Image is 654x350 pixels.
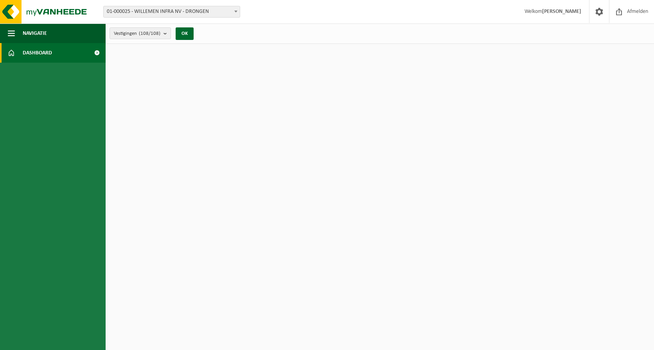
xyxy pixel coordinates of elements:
span: Vestigingen [114,28,160,40]
button: OK [176,27,194,40]
span: Dashboard [23,43,52,63]
strong: [PERSON_NAME] [542,9,581,14]
count: (108/108) [139,31,160,36]
span: 01-000025 - WILLEMEN INFRA NV - DRONGEN [104,6,240,17]
button: Vestigingen(108/108) [110,27,171,39]
span: Navigatie [23,23,47,43]
span: 01-000025 - WILLEMEN INFRA NV - DRONGEN [103,6,240,18]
